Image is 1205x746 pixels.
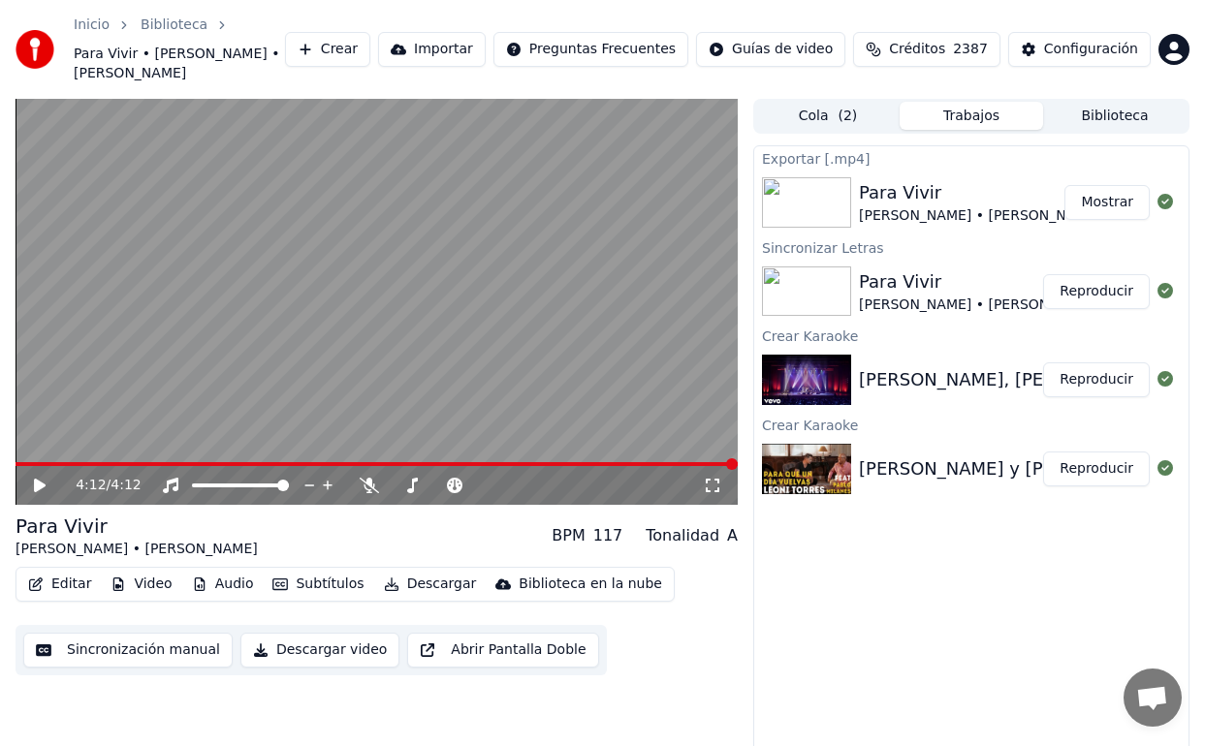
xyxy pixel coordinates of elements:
[838,107,857,126] span: ( 2 )
[16,30,54,69] img: youka
[103,571,179,598] button: Video
[1043,362,1150,397] button: Reproducir
[696,32,845,67] button: Guías de video
[16,513,258,540] div: Para Vivir
[859,206,1101,226] div: [PERSON_NAME] • [PERSON_NAME]
[407,633,598,668] button: Abrir Pantalla Doble
[378,32,486,67] button: Importar
[76,476,106,495] span: 4:12
[111,476,141,495] span: 4:12
[859,268,1101,295] div: Para Vivir
[889,40,945,59] span: Créditos
[593,524,623,547] div: 117
[1043,451,1150,486] button: Reproducir
[1064,185,1150,220] button: Mostrar
[754,146,1189,170] div: Exportar [.mp4]
[900,102,1043,130] button: Trabajos
[1008,32,1151,67] button: Configuración
[853,32,1000,67] button: Créditos2387
[240,633,399,668] button: Descargar video
[1043,102,1187,130] button: Biblioteca
[23,633,233,668] button: Sincronización manual
[74,16,285,83] nav: breadcrumb
[16,540,258,559] div: [PERSON_NAME] • [PERSON_NAME]
[1044,40,1138,59] div: Configuración
[727,524,738,547] div: A
[141,16,207,35] a: Biblioteca
[552,524,585,547] div: BPM
[756,102,900,130] button: Cola
[754,324,1189,347] div: Crear Karaoke
[754,413,1189,436] div: Crear Karaoke
[1043,274,1150,309] button: Reproducir
[646,524,719,547] div: Tonalidad
[184,571,262,598] button: Audio
[74,45,285,83] span: Para Vivir • [PERSON_NAME] • [PERSON_NAME]
[953,40,988,59] span: 2387
[1124,668,1182,727] a: Chat abierto
[74,16,110,35] a: Inicio
[859,179,1101,206] div: Para Vivir
[519,575,662,594] div: Biblioteca en la nube
[754,235,1189,259] div: Sincronizar Letras
[285,32,370,67] button: Crear
[76,476,122,495] div: /
[20,571,99,598] button: Editar
[265,571,371,598] button: Subtítulos
[376,571,485,598] button: Descargar
[493,32,688,67] button: Preguntas Frecuentes
[859,295,1101,315] div: [PERSON_NAME] • [PERSON_NAME]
